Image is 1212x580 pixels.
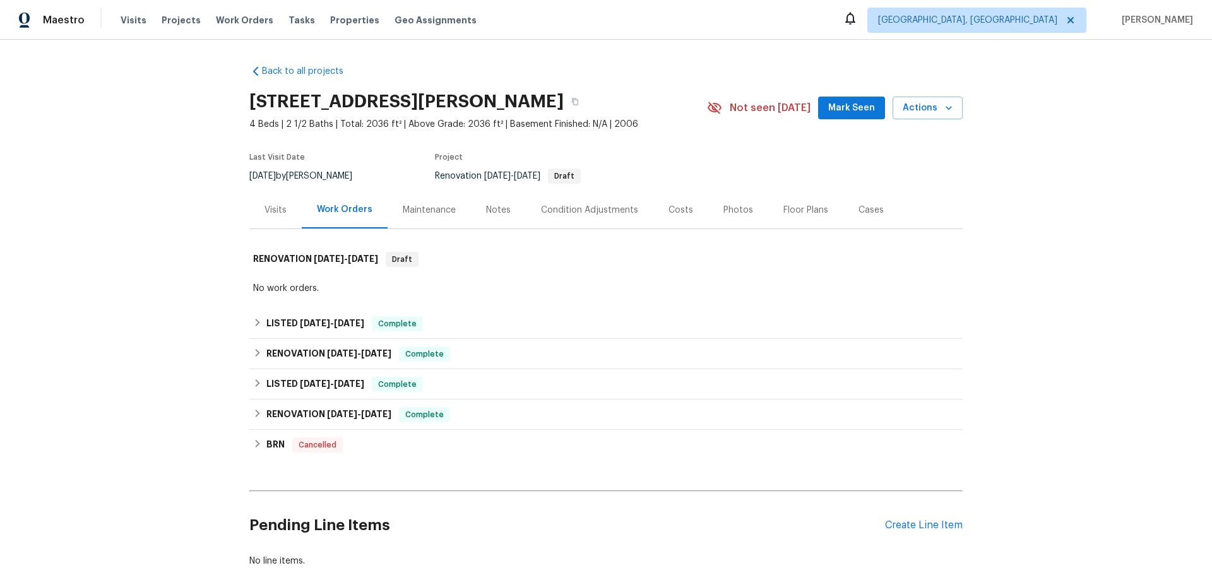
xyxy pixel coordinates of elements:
span: 4 Beds | 2 1/2 Baths | Total: 2036 ft² | Above Grade: 2036 ft² | Basement Finished: N/A | 2006 [249,118,707,131]
span: - [327,349,391,358]
h6: BRN [266,437,285,453]
div: BRN Cancelled [249,430,963,460]
div: RENOVATION [DATE]-[DATE]Draft [249,239,963,280]
span: - [314,254,378,263]
div: LISTED [DATE]-[DATE]Complete [249,369,963,399]
span: Complete [373,317,422,330]
div: Work Orders [317,203,372,216]
span: [DATE] [361,349,391,358]
span: Projects [162,14,201,27]
h6: RENOVATION [253,252,378,267]
div: No work orders. [253,282,959,295]
span: [DATE] [514,172,540,181]
div: Cases [858,204,884,216]
span: [DATE] [327,349,357,358]
button: Mark Seen [818,97,885,120]
span: [DATE] [300,319,330,328]
span: Complete [400,408,449,421]
span: Draft [387,253,417,266]
span: [DATE] [300,379,330,388]
span: [DATE] [314,254,344,263]
span: [DATE] [334,379,364,388]
span: Work Orders [216,14,273,27]
div: No line items. [249,555,963,567]
h2: Pending Line Items [249,496,885,555]
span: - [327,410,391,418]
a: Back to all projects [249,65,371,78]
span: - [300,379,364,388]
span: Visits [121,14,146,27]
span: Complete [373,378,422,391]
button: Actions [893,97,963,120]
h6: LISTED [266,377,364,392]
span: Properties [330,14,379,27]
div: Condition Adjustments [541,204,638,216]
span: Maestro [43,14,85,27]
span: [DATE] [249,172,276,181]
span: Tasks [288,16,315,25]
span: - [300,319,364,328]
span: Mark Seen [828,100,875,116]
div: Notes [486,204,511,216]
div: LISTED [DATE]-[DATE]Complete [249,309,963,339]
span: - [484,172,540,181]
span: [DATE] [348,254,378,263]
div: Visits [264,204,287,216]
div: by [PERSON_NAME] [249,169,367,184]
span: [DATE] [334,319,364,328]
button: Copy Address [564,90,586,113]
div: Floor Plans [783,204,828,216]
span: [GEOGRAPHIC_DATA], [GEOGRAPHIC_DATA] [878,14,1057,27]
span: [DATE] [327,410,357,418]
span: Last Visit Date [249,153,305,161]
span: Actions [903,100,953,116]
div: Maintenance [403,204,456,216]
span: Not seen [DATE] [730,102,811,114]
h6: LISTED [266,316,364,331]
span: Cancelled [294,439,342,451]
span: [DATE] [484,172,511,181]
div: RENOVATION [DATE]-[DATE]Complete [249,339,963,369]
span: Geo Assignments [395,14,477,27]
h6: RENOVATION [266,346,391,362]
span: Draft [549,172,579,180]
span: Renovation [435,172,581,181]
div: Costs [668,204,693,216]
div: Photos [723,204,753,216]
h2: [STREET_ADDRESS][PERSON_NAME] [249,95,564,108]
span: [PERSON_NAME] [1117,14,1193,27]
h6: RENOVATION [266,407,391,422]
span: Project [435,153,463,161]
div: RENOVATION [DATE]-[DATE]Complete [249,399,963,430]
span: Complete [400,348,449,360]
div: Create Line Item [885,519,963,531]
span: [DATE] [361,410,391,418]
